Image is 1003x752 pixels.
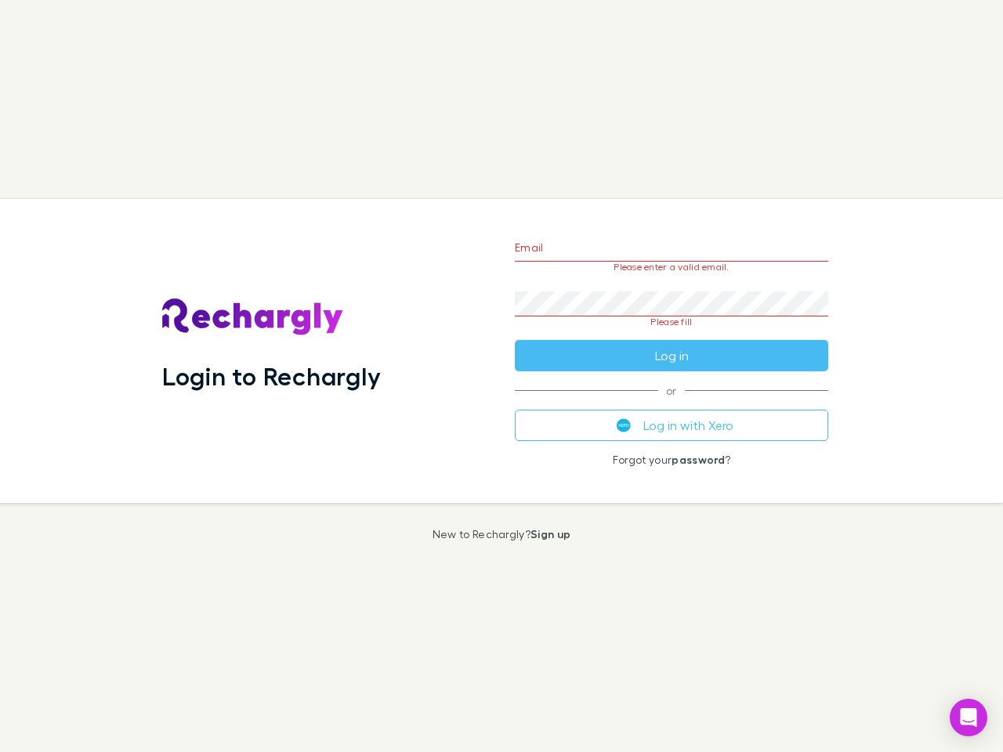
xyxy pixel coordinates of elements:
h1: Login to Rechargly [162,361,381,391]
button: Log in with Xero [515,410,828,441]
div: Open Intercom Messenger [950,699,987,736]
p: New to Rechargly? [433,528,571,540]
img: Rechargly's Logo [162,298,344,336]
img: Xero's logo [617,418,631,432]
p: Please fill [515,316,828,327]
a: password [672,453,725,466]
a: Sign up [530,527,570,540]
button: Log in [515,340,828,371]
p: Please enter a valid email. [515,262,828,273]
span: or [515,390,828,391]
p: Forgot your ? [515,454,828,466]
